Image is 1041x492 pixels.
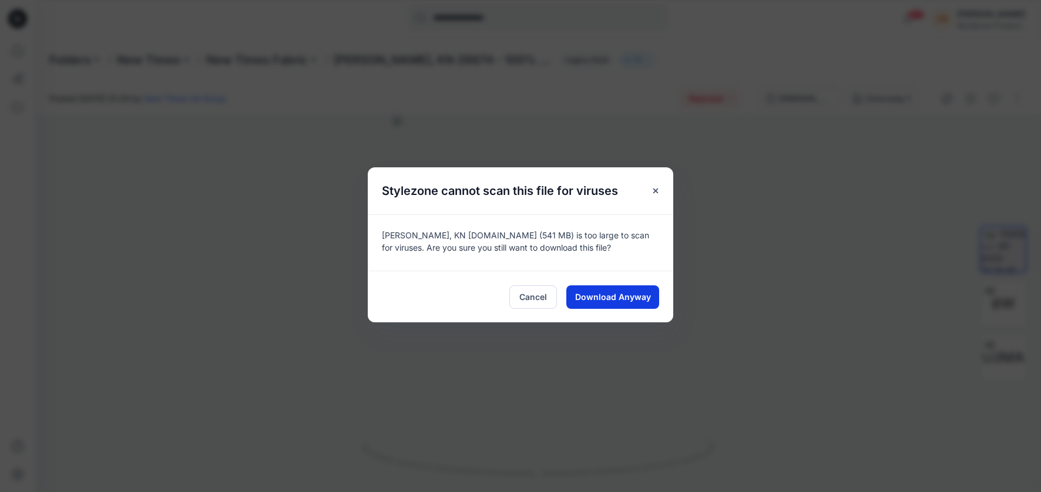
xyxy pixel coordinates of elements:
h5: Stylezone cannot scan this file for viruses [368,167,632,214]
span: Cancel [519,291,547,303]
div: [PERSON_NAME], KN [DOMAIN_NAME] (541 MB) is too large to scan for viruses. Are you sure you still... [368,214,673,271]
button: Download Anyway [566,285,659,309]
button: Cancel [509,285,557,309]
button: Close [645,180,666,201]
span: Download Anyway [575,291,651,303]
